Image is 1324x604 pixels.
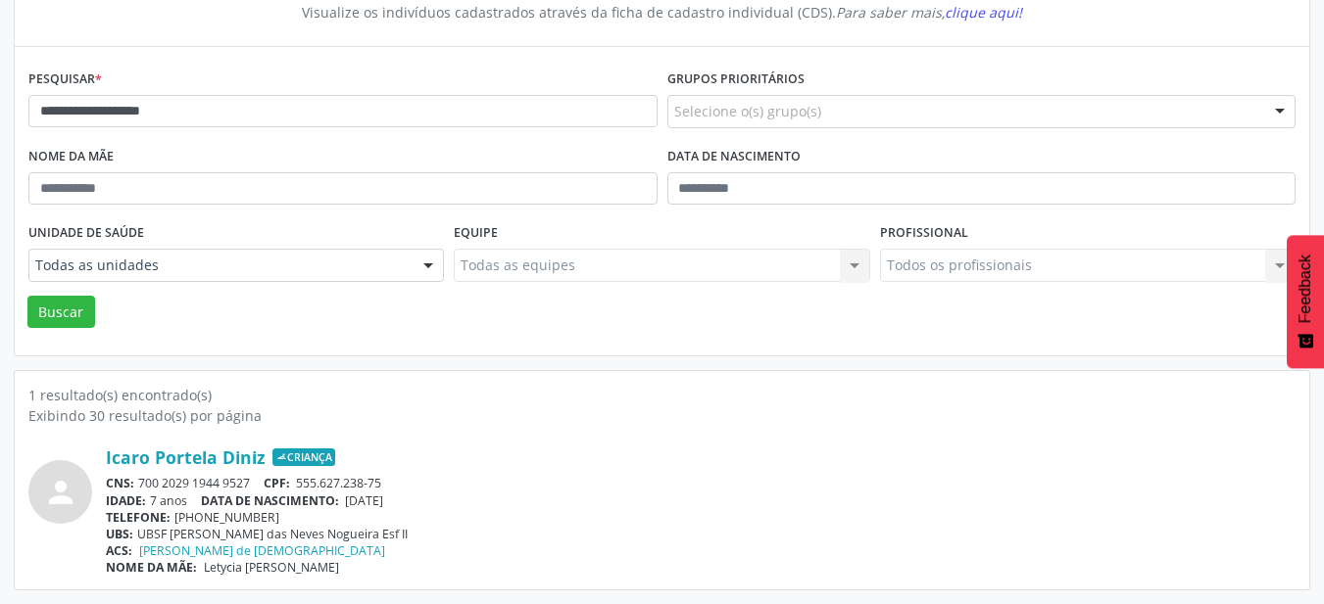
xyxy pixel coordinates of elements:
[28,218,144,249] label: Unidade de saúde
[106,492,146,509] span: IDADE:
[667,142,801,172] label: Data de nascimento
[106,446,266,468] a: Icaro Portela Diniz
[28,385,1296,405] div: 1 resultado(s) encontrado(s)
[1297,255,1314,323] span: Feedback
[106,526,133,542] span: UBS:
[106,509,171,526] span: TELEFONE:
[43,475,78,510] i: person
[27,296,95,329] button: Buscar
[106,542,132,559] span: ACS:
[28,65,102,95] label: Pesquisar
[42,2,1282,23] div: Visualize os indivíduos cadastrados através da ficha de cadastro individual (CDS).
[106,526,1296,542] div: UBSF [PERSON_NAME] das Neves Nogueira Esf II
[674,101,821,121] span: Selecione o(s) grupo(s)
[28,142,114,172] label: Nome da mãe
[296,475,381,491] span: 555.627.238-75
[106,475,134,491] span: CNS:
[836,3,1022,22] i: Para saber mais,
[201,492,339,509] span: DATA DE NASCIMENTO:
[945,3,1022,22] span: clique aqui!
[667,65,805,95] label: Grupos prioritários
[106,509,1296,526] div: [PHONE_NUMBER]
[28,405,1296,426] div: Exibindo 30 resultado(s) por página
[204,559,339,576] span: Letycia [PERSON_NAME]
[139,542,385,559] a: [PERSON_NAME] de [DEMOGRAPHIC_DATA]
[106,492,1296,509] div: 7 anos
[880,218,968,249] label: Profissional
[35,256,404,275] span: Todas as unidades
[454,218,498,249] label: Equipe
[106,559,197,576] span: NOME DA MÃE:
[345,492,383,509] span: [DATE]
[1287,235,1324,368] button: Feedback - Mostrar pesquisa
[106,475,1296,491] div: 700 2029 1944 9527
[272,448,335,466] span: Criança
[264,475,290,491] span: CPF:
